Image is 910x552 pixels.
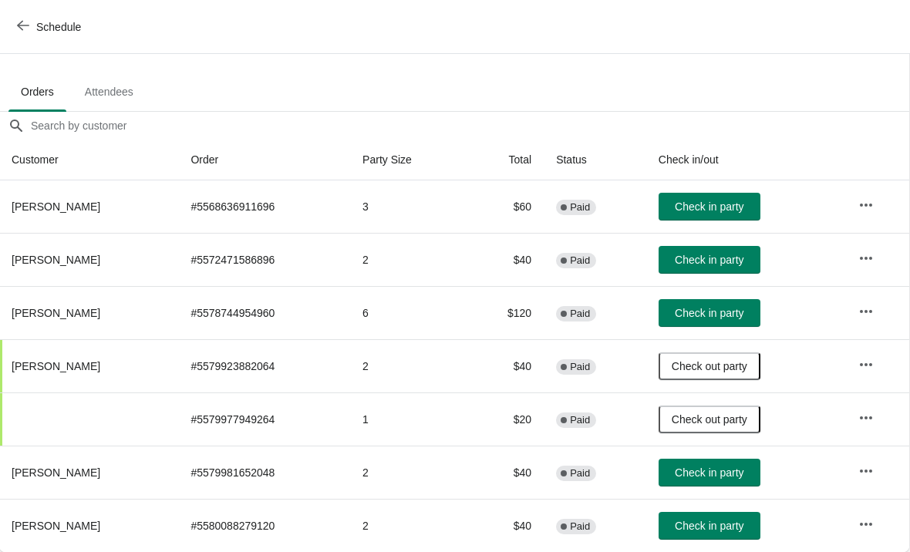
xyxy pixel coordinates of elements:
[467,140,544,180] th: Total
[646,140,846,180] th: Check in/out
[12,360,100,372] span: [PERSON_NAME]
[178,180,350,233] td: # 5568636911696
[12,520,100,532] span: [PERSON_NAME]
[570,308,590,320] span: Paid
[30,112,909,140] input: Search by customer
[544,140,646,180] th: Status
[675,254,743,266] span: Check in party
[467,392,544,446] td: $20
[659,193,760,220] button: Check in party
[178,140,350,180] th: Order
[467,180,544,233] td: $60
[570,414,590,426] span: Paid
[675,200,743,213] span: Check in party
[659,512,760,540] button: Check in party
[72,78,146,106] span: Attendees
[659,299,760,327] button: Check in party
[12,200,100,213] span: [PERSON_NAME]
[178,499,350,552] td: # 5580088279120
[12,466,100,479] span: [PERSON_NAME]
[350,233,467,286] td: 2
[467,446,544,499] td: $40
[467,339,544,392] td: $40
[672,360,747,372] span: Check out party
[675,307,743,319] span: Check in party
[8,78,66,106] span: Orders
[659,246,760,274] button: Check in party
[36,21,81,33] span: Schedule
[178,233,350,286] td: # 5572471586896
[570,201,590,214] span: Paid
[12,254,100,266] span: [PERSON_NAME]
[467,286,544,339] td: $120
[178,392,350,446] td: # 5579977949264
[178,446,350,499] td: # 5579981652048
[8,13,93,41] button: Schedule
[659,459,760,486] button: Check in party
[675,466,743,479] span: Check in party
[350,499,467,552] td: 2
[467,233,544,286] td: $40
[570,467,590,480] span: Paid
[659,406,760,433] button: Check out party
[350,286,467,339] td: 6
[350,180,467,233] td: 3
[659,352,760,380] button: Check out party
[178,286,350,339] td: # 5578744954960
[350,446,467,499] td: 2
[350,339,467,392] td: 2
[570,520,590,533] span: Paid
[672,413,747,426] span: Check out party
[12,307,100,319] span: [PERSON_NAME]
[350,392,467,446] td: 1
[675,520,743,532] span: Check in party
[467,499,544,552] td: $40
[570,254,590,267] span: Paid
[350,140,467,180] th: Party Size
[178,339,350,392] td: # 5579923882064
[570,361,590,373] span: Paid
